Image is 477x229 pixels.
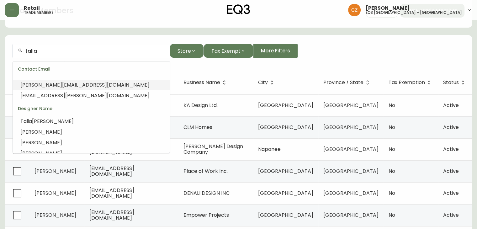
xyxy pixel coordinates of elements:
span: [EMAIL_ADDRESS][DOMAIN_NAME] [89,165,134,178]
img: 78875dbee59462ec7ba26e296000f7de [348,4,361,16]
span: [GEOGRAPHIC_DATA] [323,146,379,153]
span: [PERSON_NAME] [20,139,62,146]
span: Tax Exemption [389,81,425,84]
span: Active [443,124,459,131]
span: No [389,102,395,109]
span: [EMAIL_ADDRESS][DOMAIN_NAME] [89,209,134,221]
span: [EMAIL_ADDRESS][DOMAIN_NAME] [89,187,134,200]
span: [GEOGRAPHIC_DATA] [323,211,379,219]
span: [GEOGRAPHIC_DATA] [258,168,313,175]
span: [GEOGRAPHIC_DATA] [258,189,313,197]
span: [PERSON_NAME] [34,189,76,197]
span: DENALI DESIGN INC [183,189,230,197]
span: [PERSON_NAME] [34,211,76,219]
span: Active [443,102,459,109]
span: Active [443,146,459,153]
span: No [389,124,395,131]
input: Search [25,48,165,54]
span: [EMAIL_ADDRESS][PERSON_NAME][DOMAIN_NAME] [20,92,150,99]
span: More Filters [261,47,290,54]
span: Store [178,47,191,55]
button: More Filters [253,44,298,58]
img: logo [227,4,250,14]
button: Store [170,44,204,58]
span: CLM Homes [183,124,212,131]
span: [GEOGRAPHIC_DATA] [323,168,379,175]
span: Business Name [183,81,220,84]
span: [GEOGRAPHIC_DATA] [323,102,379,109]
span: [GEOGRAPHIC_DATA] [323,124,379,131]
span: [PERSON_NAME][EMAIL_ADDRESS][DOMAIN_NAME] [20,81,150,88]
span: [GEOGRAPHIC_DATA] [258,211,313,219]
span: Province / State [323,81,363,84]
span: Business Name [183,80,228,85]
span: Tax Exemption [389,80,433,85]
span: No [389,168,395,175]
span: Status [443,80,467,85]
span: No [389,211,395,219]
span: Active [443,189,459,197]
span: City [258,80,276,85]
h5: eq3 [GEOGRAPHIC_DATA] - [GEOGRAPHIC_DATA] [366,11,462,14]
span: [PERSON_NAME] [366,6,410,11]
span: No [389,146,395,153]
span: No [389,189,395,197]
div: Designer Name [13,101,170,116]
span: Province / State [323,80,372,85]
span: [PERSON_NAME] [34,168,76,175]
button: Tax Exempt [204,44,253,58]
span: Place of Work Inc. [183,168,228,175]
h5: trade members [24,11,54,14]
span: [PERSON_NAME] [20,128,62,136]
span: City [258,81,268,84]
span: Retail [24,6,40,11]
span: Status [443,81,459,84]
span: [PERSON_NAME] [20,150,62,157]
span: Tax Exempt [211,47,241,55]
span: [PERSON_NAME] [32,118,74,125]
span: [GEOGRAPHIC_DATA] [258,124,313,131]
span: [GEOGRAPHIC_DATA] [258,102,313,109]
span: Active [443,168,459,175]
span: [GEOGRAPHIC_DATA] [323,189,379,197]
span: Active [443,211,459,219]
span: Talia [20,118,32,125]
div: Contact Email [13,61,170,77]
span: Empower Projects [183,211,229,219]
span: Napanee [258,146,281,153]
span: [PERSON_NAME] Design Company [183,143,243,156]
span: KA Design Ltd. [183,102,218,109]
